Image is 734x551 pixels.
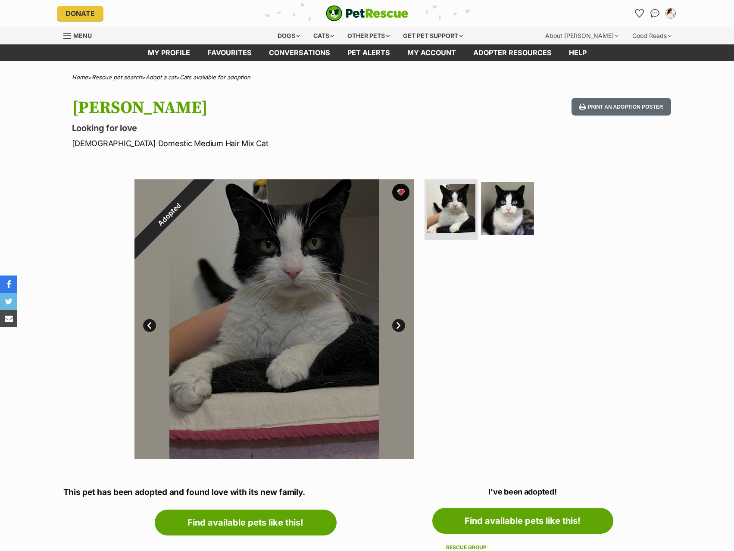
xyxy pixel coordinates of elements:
div: About [PERSON_NAME] [539,27,625,44]
a: Home [72,74,88,81]
div: Good Reads [626,27,678,44]
a: My account [399,44,465,61]
button: Print an adoption poster [572,98,671,116]
a: Conversations [648,6,662,20]
a: Menu [63,27,98,43]
div: Adopted [115,160,224,269]
button: favourite [392,184,409,201]
span: Menu [73,32,92,39]
ul: Account quick links [633,6,678,20]
p: Looking for love [72,122,437,134]
a: Next [392,319,405,332]
a: Adopter resources [465,44,560,61]
div: Other pets [341,27,396,44]
img: Photo of Luna [427,184,475,233]
p: This pet has been adopted and found love with its new family. [63,486,428,499]
div: Rescue group [446,544,600,551]
img: chat-41dd97257d64d25036548639549fe6c8038ab92f7586957e7f3b1b290dea8141.svg [650,9,659,18]
a: PetRescue [326,5,409,22]
a: Cats available for adoption [180,74,250,81]
p: I've been adopted! [432,486,613,498]
a: Donate [57,6,103,21]
a: Pet alerts [339,44,399,61]
a: Find available pets like this! [155,510,337,535]
button: My account [664,6,678,20]
a: conversations [260,44,339,61]
a: Rescue pet search [92,74,142,81]
img: logo-cat-932fe2b9b8326f06289b0f2fb663e598f794de774fb13d1741a6617ecf9a85b4.svg [326,5,409,22]
h1: [PERSON_NAME] [72,98,437,118]
div: > > > [50,74,684,81]
img: Photo of Luna [481,182,534,235]
a: My profile [139,44,199,61]
p: [DEMOGRAPHIC_DATA] Domestic Medium Hair Mix Cat [72,138,437,149]
a: Adopt a cat [146,74,176,81]
a: Help [560,44,595,61]
div: Cats [307,27,340,44]
div: Get pet support [397,27,469,44]
div: Dogs [272,27,306,44]
a: Prev [143,319,156,332]
a: Find available pets like this! [432,508,613,534]
img: Jessica Morgan profile pic [666,9,675,18]
a: Favourites [633,6,647,20]
a: Favourites [199,44,260,61]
